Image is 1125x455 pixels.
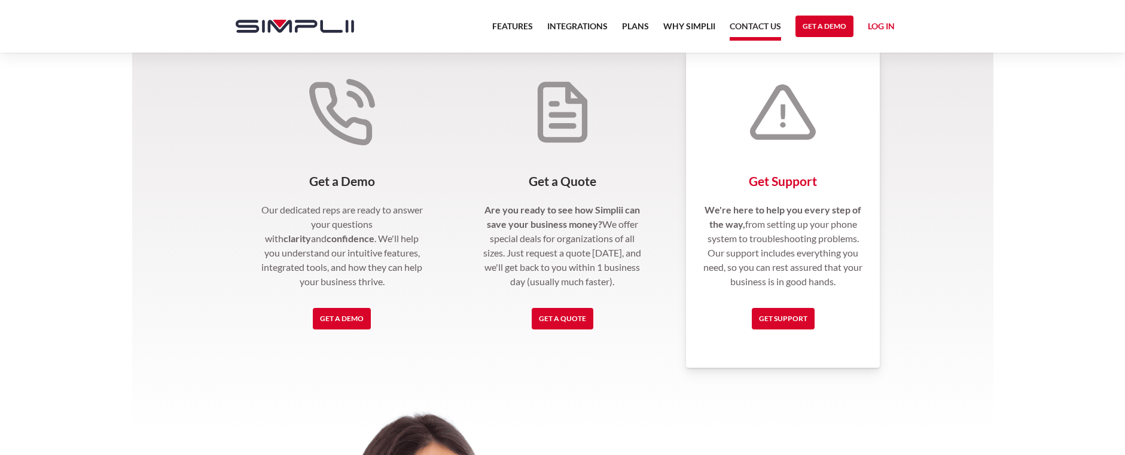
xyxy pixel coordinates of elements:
[532,308,593,329] a: Get a Quote
[283,233,311,244] strong: clarity
[480,174,645,188] h4: Get a Quote
[313,308,371,329] a: Get a Demo
[327,233,374,244] strong: confidence
[260,174,425,188] h4: Get a Demo
[260,203,425,289] p: Our dedicated reps are ready to answer your questions with and . We'll help you understand our in...
[868,19,895,37] a: Log in
[752,308,815,329] a: Get Support
[492,19,533,41] a: Features
[547,19,608,41] a: Integrations
[236,20,354,33] img: Simplii
[795,16,853,37] a: Get a Demo
[700,203,866,289] p: from setting up your phone system to troubleshooting problems. Our support includes everything yo...
[484,204,640,230] strong: Are you ready to see how Simplii can save your business money?
[705,204,861,230] strong: We're here to help you every step of the way,
[700,174,866,188] h4: Get Support
[730,19,781,41] a: Contact US
[480,203,645,289] p: We offer special deals for organizations of all sizes. Just request a quote [DATE], and we'll get...
[663,19,715,41] a: Why Simplii
[622,19,649,41] a: Plans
